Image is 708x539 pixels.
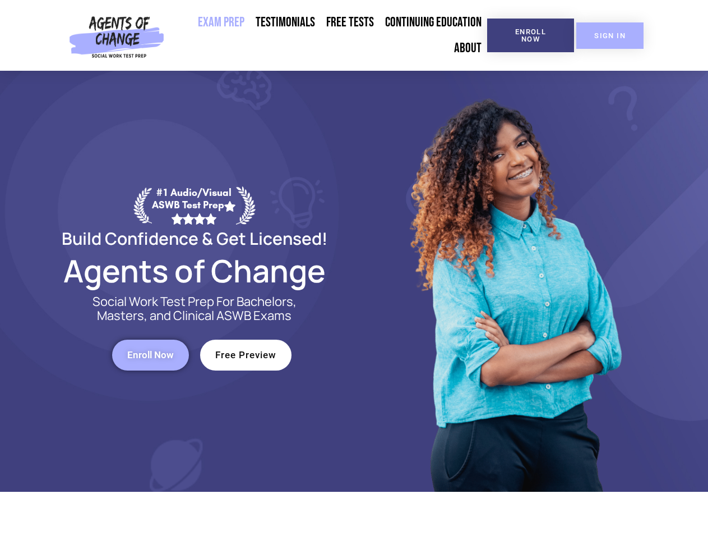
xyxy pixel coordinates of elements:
[448,35,487,61] a: About
[192,10,250,35] a: Exam Prep
[35,258,354,284] h2: Agents of Change
[152,186,236,224] div: #1 Audio/Visual ASWB Test Prep
[35,230,354,246] h2: Build Confidence & Get Licensed!
[169,10,487,61] nav: Menu
[250,10,321,35] a: Testimonials
[594,32,626,39] span: SIGN IN
[380,10,487,35] a: Continuing Education
[321,10,380,35] a: Free Tests
[200,340,291,371] a: Free Preview
[80,295,309,323] p: Social Work Test Prep For Bachelors, Masters, and Clinical ASWB Exams
[215,350,276,360] span: Free Preview
[576,22,644,49] a: SIGN IN
[402,71,626,492] img: Website Image 1 (1)
[127,350,174,360] span: Enroll Now
[505,28,556,43] span: Enroll Now
[112,340,189,371] a: Enroll Now
[487,19,574,52] a: Enroll Now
